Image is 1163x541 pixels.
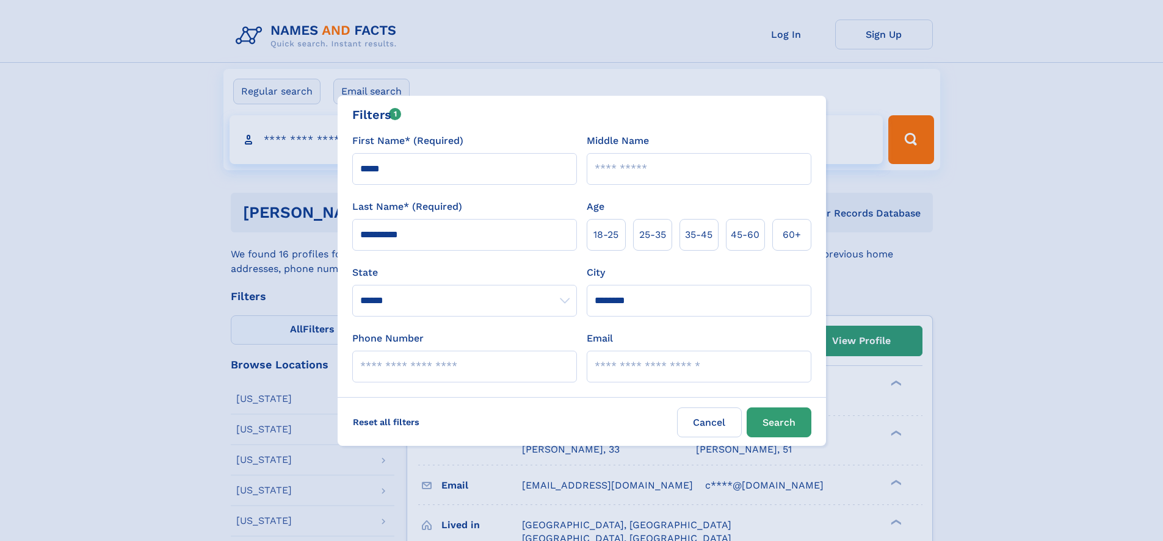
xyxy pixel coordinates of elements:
[587,331,613,346] label: Email
[587,265,605,280] label: City
[783,228,801,242] span: 60+
[352,331,424,346] label: Phone Number
[677,407,742,437] label: Cancel
[352,134,463,148] label: First Name* (Required)
[352,265,577,280] label: State
[593,228,618,242] span: 18‑25
[747,407,811,437] button: Search
[587,134,649,148] label: Middle Name
[352,199,462,214] label: Last Name* (Required)
[731,228,759,242] span: 45‑60
[345,407,427,437] label: Reset all filters
[352,106,402,124] div: Filters
[587,199,604,214] label: Age
[639,228,666,242] span: 25‑35
[685,228,712,242] span: 35‑45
